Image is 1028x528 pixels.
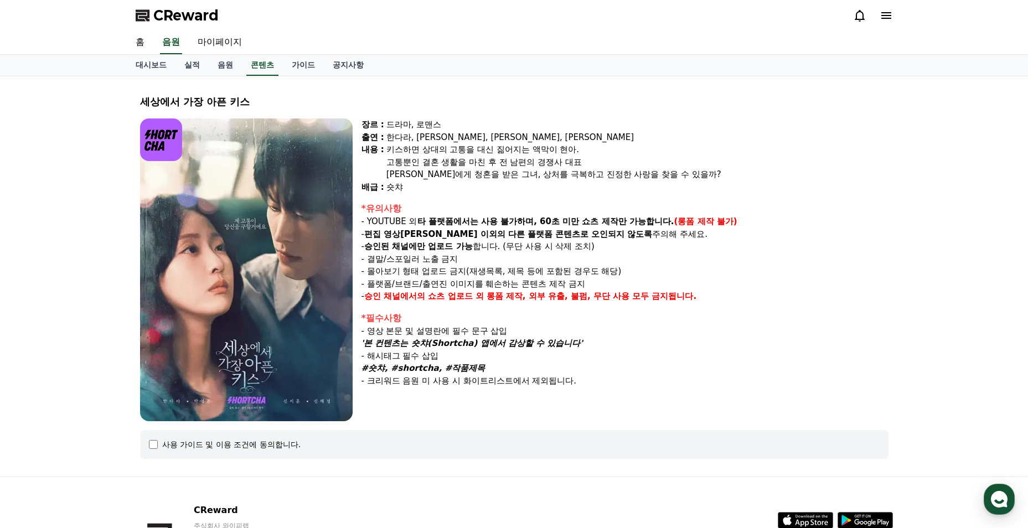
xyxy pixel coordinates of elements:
[283,55,324,76] a: 가이드
[35,367,42,376] span: 홈
[361,350,888,363] p: - 해시태그 필수 삽입
[361,265,888,278] p: - 몰아보기 형태 업로드 금지(재생목록, 제목 등에 포함된 경우도 해당)
[153,7,219,24] span: CReward
[487,291,697,301] strong: 롱폼 제작, 외부 유출, 불펌, 무단 사용 모두 금지됩니다.
[127,31,153,54] a: 홈
[127,55,175,76] a: 대시보드
[386,181,888,194] div: 숏챠
[386,156,888,169] div: 고통뿐인 결혼 생활을 마친 후 전 남편의 경쟁사 대표
[361,118,384,131] div: 장르 :
[361,312,888,325] div: *필수사항
[361,240,888,253] p: - 합니다. (무단 사용 시 삭제 조치)
[361,253,888,266] p: - 결말/스포일러 노출 금지
[417,216,674,226] strong: 타 플랫폼에서는 사용 불가하며, 60초 미만 쇼츠 제작만 가능합니다.
[136,7,219,24] a: CReward
[361,228,888,241] p: - 주의해 주세요.
[386,168,888,181] div: [PERSON_NAME]에게 청혼을 받은 그녀, 상처를 극복하고 진정한 사랑을 찾을 수 있을까?
[361,290,888,303] p: -
[674,216,737,226] strong: (롱폼 제작 불가)
[189,31,251,54] a: 마이페이지
[143,351,213,379] a: 설정
[160,31,182,54] a: 음원
[361,278,888,291] p: - 플랫폼/브랜드/출연진 이미지를 훼손하는 콘텐츠 제작 금지
[361,363,485,373] em: #숏챠, #shortcha, #작품제목
[386,143,888,156] div: 키스하면 상대의 고통을 대신 짊어지는 액막이 현아.
[364,229,505,239] strong: 편집 영상[PERSON_NAME] 이외의
[140,94,888,110] div: 세상에서 가장 아픈 키스
[361,181,384,194] div: 배급 :
[508,229,653,239] strong: 다른 플랫폼 콘텐츠로 오인되지 않도록
[361,143,384,181] div: 내용 :
[73,351,143,379] a: 대화
[324,55,373,76] a: 공지사항
[194,504,329,517] p: CReward
[361,338,583,348] em: '본 컨텐츠는 숏챠(Shortcha) 앱에서 감상할 수 있습니다'
[386,118,888,131] div: 드라마, 로맨스
[162,439,301,450] div: 사용 가이드 및 이용 조건에 동의합니다.
[246,55,278,76] a: 콘텐츠
[361,215,888,228] p: - YOUTUBE 외
[364,291,484,301] strong: 승인 채널에서의 쇼츠 업로드 외
[386,131,888,144] div: 한다라, [PERSON_NAME], [PERSON_NAME], [PERSON_NAME]
[361,202,888,215] div: *유의사항
[140,118,353,421] img: video
[364,241,473,251] strong: 승인된 채널에만 업로드 가능
[171,367,184,376] span: 설정
[361,131,384,144] div: 출연 :
[3,351,73,379] a: 홈
[361,325,888,338] p: - 영상 본문 및 설명란에 필수 문구 삽입
[175,55,209,76] a: 실적
[209,55,242,76] a: 음원
[361,375,888,387] p: - 크리워드 음원 미 사용 시 화이트리스트에서 제외됩니다.
[101,368,115,377] span: 대화
[140,118,183,161] img: logo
